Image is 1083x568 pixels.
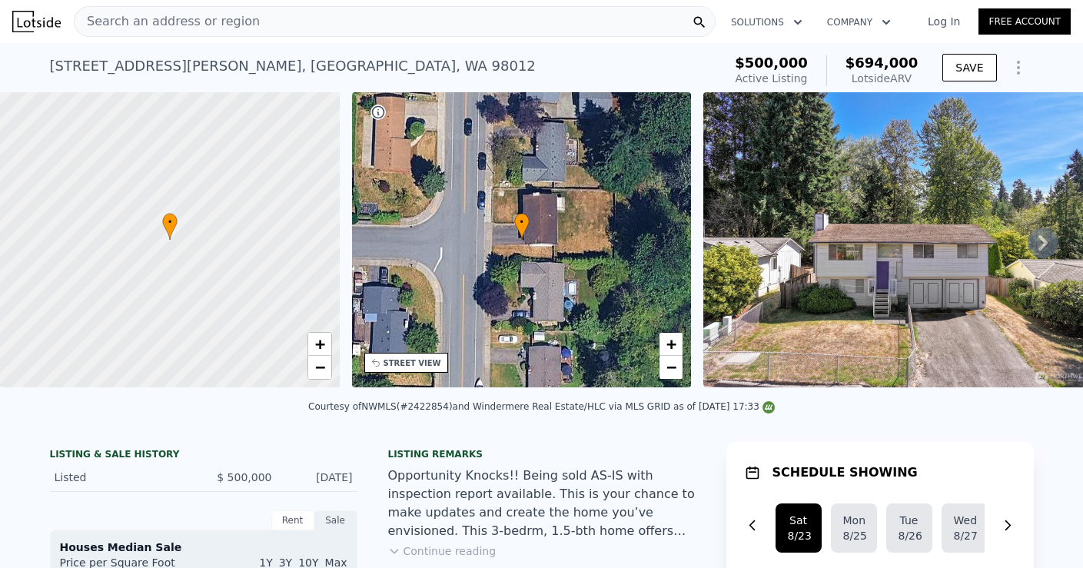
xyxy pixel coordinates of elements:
span: $ 500,000 [217,471,271,483]
button: Continue reading [388,543,497,559]
div: Listing remarks [388,448,696,460]
div: Mon [843,513,865,528]
div: Lotside ARV [845,71,919,86]
button: Tue8/26 [886,503,932,553]
div: Houses Median Sale [60,540,347,555]
span: + [314,334,324,354]
span: Search an address or region [75,12,260,31]
span: $500,000 [735,55,808,71]
div: Opportunity Knocks!! Being sold AS-IS with inspection report available. This is your chance to ma... [388,467,696,540]
div: Wed [954,513,975,528]
button: Company [815,8,903,36]
div: 8/25 [843,528,865,543]
img: NWMLS Logo [762,401,775,414]
div: Tue [899,513,920,528]
div: Courtesy of NWMLS (#2422854) and Windermere Real Estate/HLC via MLS GRID as of [DATE] 17:33 [308,401,775,412]
div: [STREET_ADDRESS][PERSON_NAME] , [GEOGRAPHIC_DATA] , WA 98012 [50,55,536,77]
div: • [514,213,530,240]
div: Sat [788,513,809,528]
img: Lotside [12,11,61,32]
div: Listed [55,470,191,485]
div: [DATE] [284,470,353,485]
a: Zoom out [659,356,683,379]
a: Log In [909,14,978,29]
div: LISTING & SALE HISTORY [50,448,357,463]
div: 8/27 [954,528,975,543]
div: Sale [314,510,357,530]
span: + [666,334,676,354]
div: 8/23 [788,528,809,543]
span: • [514,215,530,229]
span: − [666,357,676,377]
div: Rent [271,510,314,530]
span: Active Listing [736,72,808,85]
button: Wed8/27 [942,503,988,553]
div: 8/26 [899,528,920,543]
a: Zoom in [659,333,683,356]
div: STREET VIEW [384,357,441,369]
button: Sat8/23 [776,503,822,553]
span: $694,000 [845,55,919,71]
h1: SCHEDULE SHOWING [772,463,918,482]
span: − [314,357,324,377]
button: SAVE [942,54,996,81]
div: • [162,213,178,240]
a: Zoom in [308,333,331,356]
button: Show Options [1003,52,1034,83]
button: Mon8/25 [831,503,877,553]
button: Solutions [719,8,815,36]
a: Zoom out [308,356,331,379]
a: Free Account [978,8,1071,35]
span: • [162,215,178,229]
